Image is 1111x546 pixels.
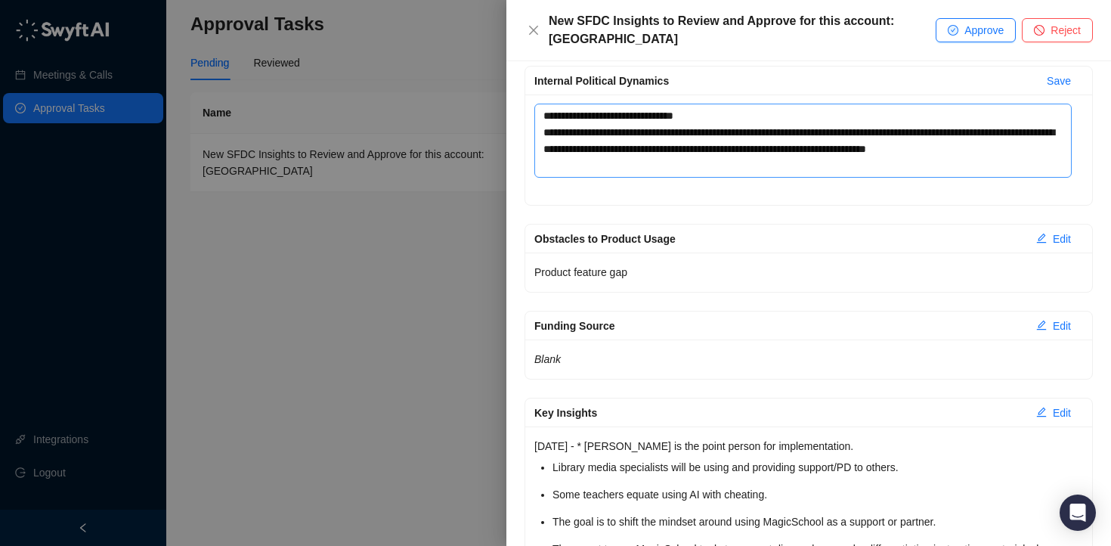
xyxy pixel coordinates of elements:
[948,25,958,36] span: check-circle
[1036,407,1047,417] span: edit
[1060,495,1096,531] div: Open Intercom Messenger
[549,12,936,48] div: New SFDC Insights to Review and Approve for this account: [GEOGRAPHIC_DATA]
[528,24,540,36] span: close
[1047,73,1071,89] span: Save
[936,18,1016,42] button: Approve
[534,231,1024,247] div: Obstacles to Product Usage
[534,73,1035,89] div: Internal Political Dynamics
[1024,401,1083,425] button: Edit
[1051,22,1081,39] span: Reject
[534,405,1024,421] div: Key Insights
[964,22,1004,39] span: Approve
[552,484,1083,505] li: Some teachers equate using AI with cheating.
[1036,233,1047,244] span: edit
[1022,18,1093,42] button: Reject
[534,318,1024,334] div: Funding Source
[534,262,1083,283] p: Product feature gap
[552,457,1083,478] li: Library media specialists will be using and providing support/PD to others.
[1036,320,1047,330] span: edit
[1053,318,1071,334] span: Edit
[534,104,1072,178] textarea: Internal Political Dynamics
[1053,231,1071,247] span: Edit
[525,21,543,39] button: Close
[1024,227,1083,251] button: Edit
[1034,25,1044,36] span: stop
[534,353,561,365] em: Blank
[1024,314,1083,338] button: Edit
[1053,405,1071,421] span: Edit
[1035,69,1083,93] button: Save
[534,436,1083,457] p: [DATE] - * [PERSON_NAME] is the point person for implementation.
[552,511,1083,532] li: The goal is to shift the mindset around using MagicSchool as a support or partner.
